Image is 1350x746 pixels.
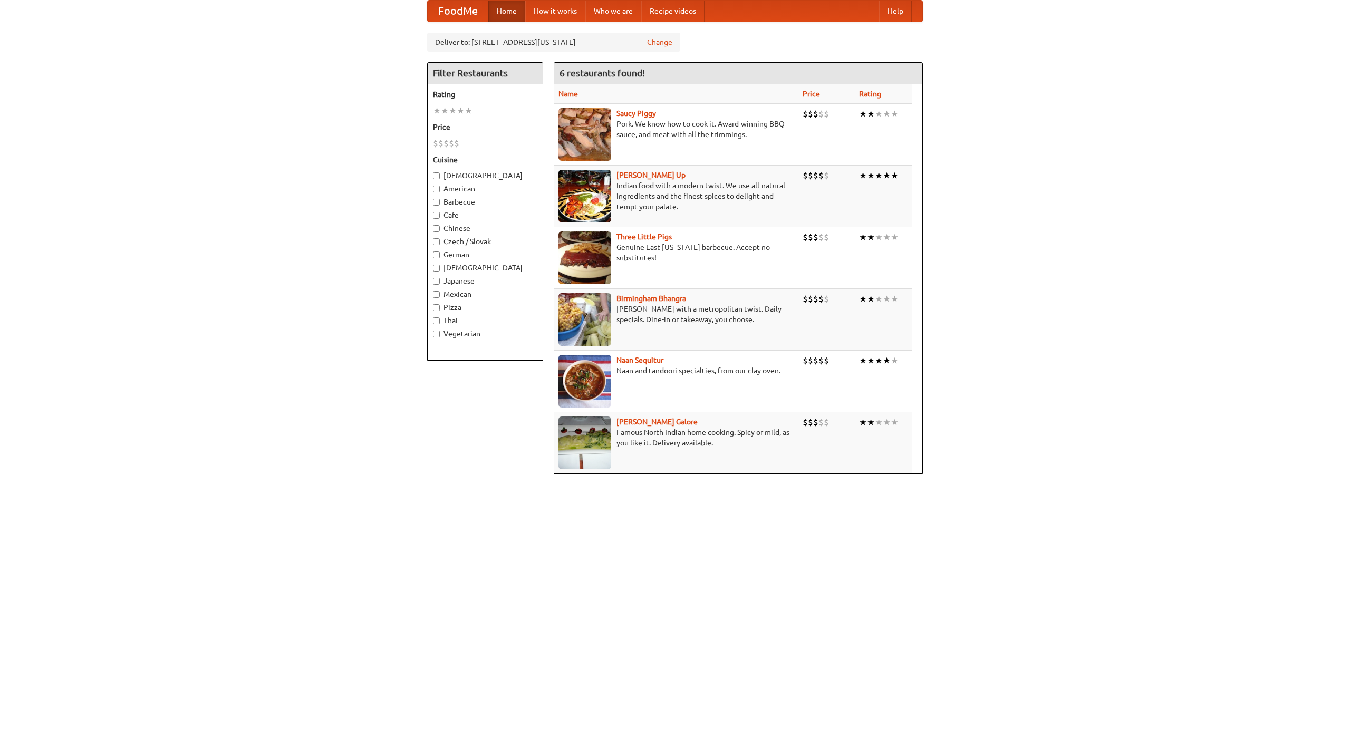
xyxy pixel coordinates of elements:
[818,170,824,181] li: $
[859,416,867,428] li: ★
[883,293,891,305] li: ★
[818,416,824,428] li: $
[824,170,829,181] li: $
[616,356,663,364] a: Naan Sequitur
[433,238,440,245] input: Czech / Slovak
[803,231,808,243] li: $
[813,231,818,243] li: $
[616,418,698,426] a: [PERSON_NAME] Galore
[558,304,794,325] p: [PERSON_NAME] with a metropolitan twist. Daily specials. Dine-in or takeaway, you choose.
[883,108,891,120] li: ★
[616,109,656,118] b: Saucy Piggy
[433,278,440,285] input: Japanese
[818,231,824,243] li: $
[558,108,611,161] img: saucy.jpg
[558,90,578,98] a: Name
[454,138,459,149] li: $
[558,231,611,284] img: littlepigs.jpg
[818,293,824,305] li: $
[824,355,829,366] li: $
[808,108,813,120] li: $
[433,212,440,219] input: Cafe
[824,231,829,243] li: $
[433,251,440,258] input: German
[558,119,794,140] p: Pork. We know how to cook it. Award-winning BBQ sauce, and meat with all the trimmings.
[803,293,808,305] li: $
[813,170,818,181] li: $
[867,108,875,120] li: ★
[457,105,465,117] li: ★
[883,416,891,428] li: ★
[433,197,537,207] label: Barbecue
[433,328,537,339] label: Vegetarian
[875,108,883,120] li: ★
[875,355,883,366] li: ★
[558,170,611,222] img: curryup.jpg
[433,170,537,181] label: [DEMOGRAPHIC_DATA]
[465,105,472,117] li: ★
[558,427,794,448] p: Famous North Indian home cooking. Spicy or mild, as you like it. Delivery available.
[803,170,808,181] li: $
[585,1,641,22] a: Who we are
[433,225,440,232] input: Chinese
[803,416,808,428] li: $
[859,293,867,305] li: ★
[883,231,891,243] li: ★
[647,37,672,47] a: Change
[875,170,883,181] li: ★
[867,231,875,243] li: ★
[525,1,585,22] a: How it works
[616,232,672,241] a: Three Little Pigs
[433,331,440,337] input: Vegetarian
[867,416,875,428] li: ★
[824,416,829,428] li: $
[616,294,686,303] a: Birmingham Bhangra
[558,365,794,376] p: Naan and tandoori specialties, from our clay oven.
[433,263,537,273] label: [DEMOGRAPHIC_DATA]
[891,231,899,243] li: ★
[433,183,537,194] label: American
[818,108,824,120] li: $
[443,138,449,149] li: $
[891,416,899,428] li: ★
[808,355,813,366] li: $
[433,236,537,247] label: Czech / Slovak
[438,138,443,149] li: $
[859,355,867,366] li: ★
[859,231,867,243] li: ★
[433,302,537,313] label: Pizza
[818,355,824,366] li: $
[891,170,899,181] li: ★
[433,199,440,206] input: Barbecue
[616,171,686,179] a: [PERSON_NAME] Up
[558,416,611,469] img: currygalore.jpg
[859,170,867,181] li: ★
[808,231,813,243] li: $
[824,108,829,120] li: $
[875,231,883,243] li: ★
[867,293,875,305] li: ★
[433,291,440,298] input: Mexican
[867,170,875,181] li: ★
[891,108,899,120] li: ★
[433,315,537,326] label: Thai
[867,355,875,366] li: ★
[824,293,829,305] li: $
[441,105,449,117] li: ★
[433,154,537,165] h5: Cuisine
[427,33,680,52] div: Deliver to: [STREET_ADDRESS][US_STATE]
[803,355,808,366] li: $
[433,105,441,117] li: ★
[433,265,440,272] input: [DEMOGRAPHIC_DATA]
[859,108,867,120] li: ★
[558,242,794,263] p: Genuine East [US_STATE] barbecue. Accept no substitutes!
[803,108,808,120] li: $
[641,1,705,22] a: Recipe videos
[449,138,454,149] li: $
[808,293,813,305] li: $
[803,90,820,98] a: Price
